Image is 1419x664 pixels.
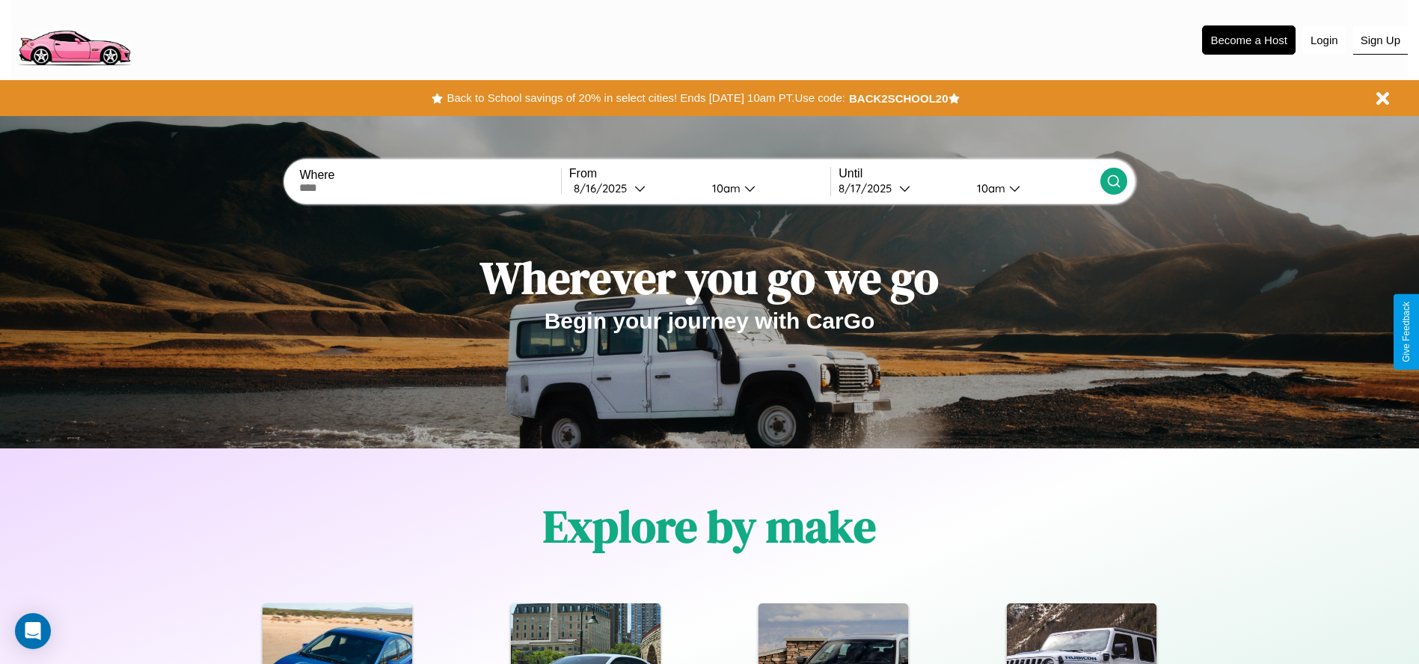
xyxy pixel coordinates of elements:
[965,180,1100,196] button: 10am
[15,613,51,649] div: Open Intercom Messenger
[969,181,1009,195] div: 10am
[705,181,744,195] div: 10am
[849,92,948,105] b: BACK2SCHOOL20
[543,496,876,557] h1: Explore by make
[1202,25,1296,55] button: Become a Host
[11,7,137,70] img: logo
[1353,26,1408,55] button: Sign Up
[1401,302,1412,362] div: Give Feedback
[1303,26,1346,54] button: Login
[569,167,830,180] label: From
[839,181,899,195] div: 8 / 17 / 2025
[839,167,1100,180] label: Until
[569,180,700,196] button: 8/16/2025
[700,180,831,196] button: 10am
[443,88,848,109] button: Back to School savings of 20% in select cities! Ends [DATE] 10am PT.Use code:
[299,168,560,182] label: Where
[574,181,634,195] div: 8 / 16 / 2025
